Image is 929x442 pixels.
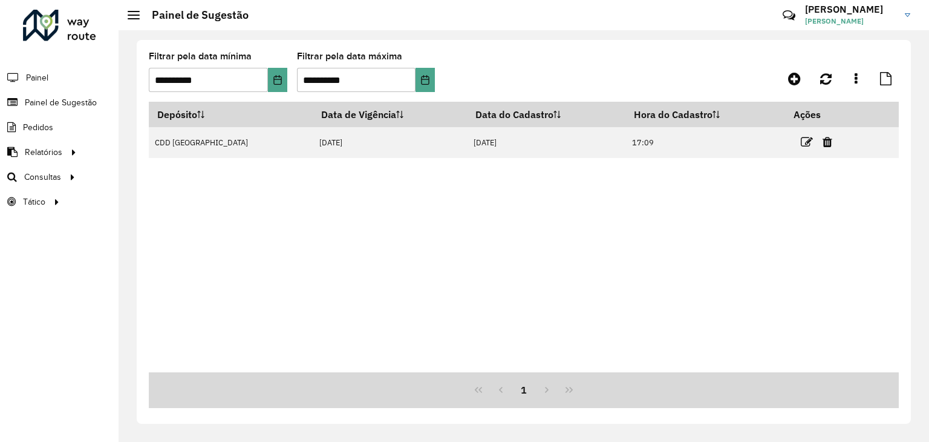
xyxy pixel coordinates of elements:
button: 1 [512,378,535,401]
a: Excluir [823,134,832,150]
span: Painel [26,71,48,84]
span: Painel de Sugestão [25,96,97,109]
label: Filtrar pela data mínima [149,49,252,64]
td: [DATE] [467,127,625,158]
th: Hora do Cadastro [625,102,785,127]
th: Data de Vigência [313,102,467,127]
span: Tático [23,196,45,208]
th: Data do Cadastro [467,102,625,127]
h3: [PERSON_NAME] [805,4,896,15]
span: [PERSON_NAME] [805,16,896,27]
span: Consultas [24,171,61,183]
button: Choose Date [268,68,287,92]
td: CDD [GEOGRAPHIC_DATA] [149,127,313,158]
a: Editar [801,134,813,150]
h2: Painel de Sugestão [140,8,249,22]
button: Choose Date [416,68,435,92]
th: Depósito [149,102,313,127]
span: Pedidos [23,121,53,134]
label: Filtrar pela data máxima [297,49,402,64]
td: [DATE] [313,127,467,158]
span: Relatórios [25,146,62,159]
a: Contato Rápido [776,2,802,28]
th: Ações [785,102,858,127]
td: 17:09 [625,127,785,158]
